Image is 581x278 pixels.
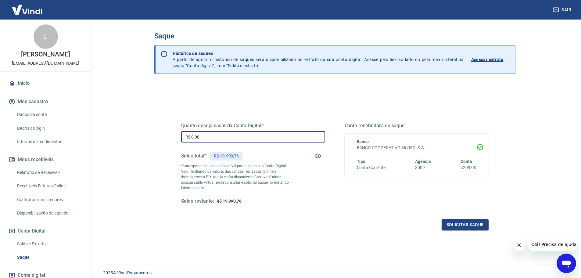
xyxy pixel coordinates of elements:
p: [EMAIL_ADDRESS][DOMAIN_NAME] [12,60,79,67]
h6: 42098-0 [461,164,476,171]
a: Vindi Pagamentos [117,270,152,275]
button: Solicitar saque [442,219,489,230]
p: A partir de agora, o histórico de saques será disponibilizado no extrato da sua conta digital. Ac... [173,50,464,69]
p: [PERSON_NAME] [21,51,70,58]
div: L [34,24,58,49]
span: R$ 19.990,76 [217,199,242,204]
span: Agência [415,159,431,164]
iframe: Botão para abrir a janela de mensagens [557,254,576,273]
h6: Conta Corrente [357,164,386,171]
p: Histórico de saques [173,50,464,56]
a: Início [7,77,84,90]
span: Banco [357,139,369,144]
a: Saldo e Extrato [15,238,84,250]
a: Dados da conta [15,108,84,121]
h6: 3009 [415,164,431,171]
span: Olá! Precisa de ajuda? [4,4,51,9]
button: Conta Digital [7,224,84,238]
a: Acessar extrato [471,50,510,69]
span: Tipo [357,159,366,164]
h5: Conta recebedora do saque [345,123,489,129]
a: Dados de login [15,122,84,135]
a: Recebíveis Futuros Online [15,180,84,192]
p: Acessar extrato [471,56,504,63]
p: *Corresponde ao saldo disponível para uso na sua Conta Digital Vindi. Incluindo os valores das ve... [181,163,289,191]
iframe: Fechar mensagem [513,239,525,251]
button: Meus recebíveis [7,153,84,166]
a: Relatório de Recebíveis [15,166,84,179]
h3: Saque [154,32,515,40]
a: Informe de rendimentos [15,135,84,148]
h5: Saldo total*: [181,153,208,159]
p: 2025 © [103,270,566,276]
a: Saque [15,251,84,264]
a: Disponibilização de agenda [15,207,84,219]
a: Contratos com credores [15,193,84,206]
button: Meu cadastro [7,95,84,108]
span: Conta [461,159,472,164]
button: Sair [552,4,574,16]
h5: Quanto deseja sacar da Conta Digital? [181,123,325,129]
iframe: Mensagem da empresa [528,238,576,251]
h6: BANCO COOPERATIVO SICREDI S.A. [357,145,476,151]
h5: Saldo restante: [181,198,214,204]
p: R$ 19.990,76 [214,153,239,159]
img: Vindi [7,0,47,19]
